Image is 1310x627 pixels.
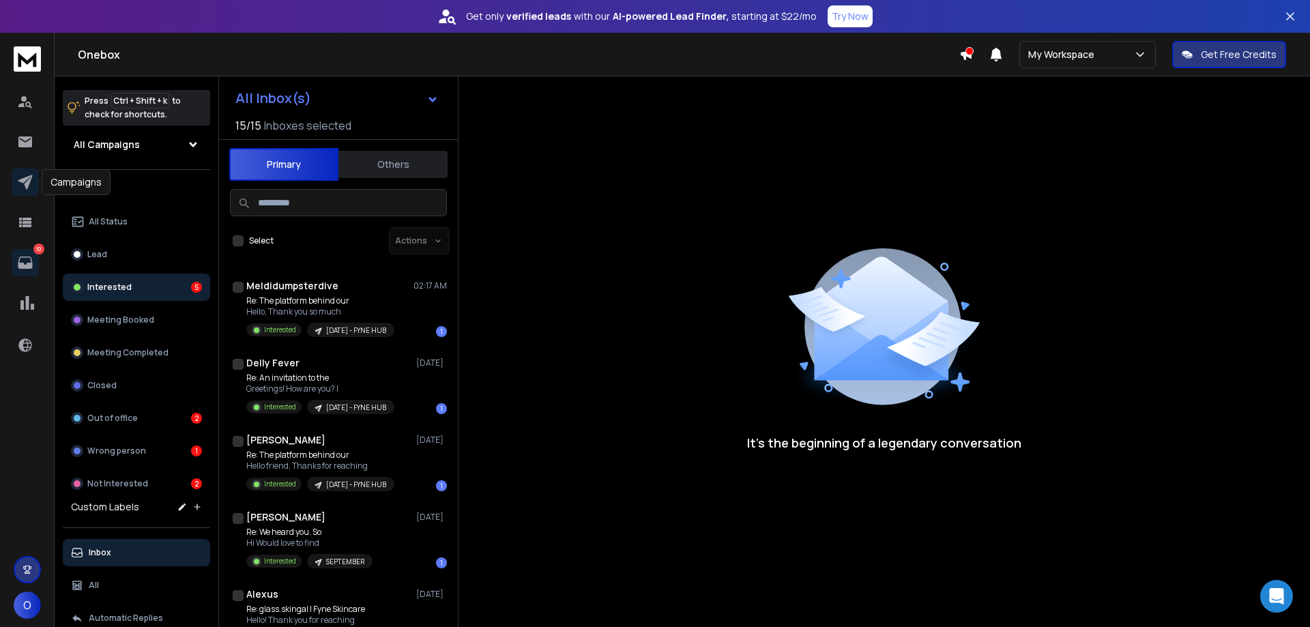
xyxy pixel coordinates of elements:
p: Not Interested [87,478,148,489]
div: 2 [191,413,202,424]
label: Select [249,235,274,246]
div: 1 [436,557,447,568]
p: Closed [87,380,117,391]
h1: Meldidumpsterdive [246,279,338,293]
p: Hello friend, Thanks for reaching [246,461,394,471]
p: Hello! Thank you for reaching [246,615,391,626]
button: Primary [229,148,338,181]
h1: All Campaigns [74,138,140,151]
p: All Status [89,216,128,227]
button: Closed [63,372,210,399]
p: Press to check for shortcuts. [85,94,181,121]
p: SEPTEMBER [326,557,364,567]
p: [DATE] - FYNE HUB [326,325,386,336]
p: [DATE] [416,435,447,446]
button: All [63,572,210,599]
div: 5 [191,282,202,293]
span: Ctrl + Shift + k [111,93,169,108]
p: Interested [264,325,296,335]
p: Lead [87,249,107,260]
h1: [PERSON_NAME] [246,433,325,447]
h1: Delly Fever [246,356,300,370]
p: 10 [33,244,44,254]
button: Meeting Booked [63,306,210,334]
p: Hello, Thank you so much [246,306,394,317]
p: Interested [264,556,296,566]
p: Re: glass.skingal | Fyne Skincare [246,604,391,615]
button: All Status [63,208,210,235]
button: Get Free Credits [1172,41,1286,68]
p: Re: An invitation to the [246,373,394,383]
p: [DATE] - FYNE HUB [326,403,386,413]
p: Hi Would love to find [246,538,373,549]
button: Try Now [828,5,873,27]
h1: [PERSON_NAME] [246,510,325,524]
p: Wrong person [87,446,146,456]
div: 1 [436,480,447,491]
h3: Inboxes selected [264,117,351,134]
p: Interested [264,402,296,412]
h1: Onebox [78,46,959,63]
p: Greetings! How are you? I [246,383,394,394]
div: Open Intercom Messenger [1260,580,1293,613]
span: 15 / 15 [235,117,261,134]
p: Out of office [87,413,138,424]
div: 1 [436,403,447,414]
p: [DATE] [416,589,447,600]
button: Wrong person1 [63,437,210,465]
button: Lead [63,241,210,268]
button: All Inbox(s) [224,85,450,112]
img: logo [14,46,41,72]
div: 2 [191,478,202,489]
p: Interested [264,479,296,489]
p: [DATE] [416,358,447,368]
p: Interested [87,282,132,293]
p: Re: The platform behind our [246,450,394,461]
button: O [14,592,41,619]
p: Re: We heard you. So [246,527,373,538]
button: Inbox [63,539,210,566]
p: [DATE] [416,512,447,523]
p: Meeting Booked [87,315,154,325]
p: 02:17 AM [413,280,447,291]
p: [DATE] - FYNE HUB [326,480,386,490]
h1: All Inbox(s) [235,91,311,105]
div: 1 [191,446,202,456]
button: Meeting Completed [63,339,210,366]
p: It’s the beginning of a legendary conversation [747,433,1021,452]
div: Campaigns [42,169,111,195]
strong: verified leads [506,10,571,23]
p: Get Free Credits [1201,48,1277,61]
strong: AI-powered Lead Finder, [613,10,729,23]
p: Get only with our starting at $22/mo [466,10,817,23]
button: Out of office2 [63,405,210,432]
p: Meeting Completed [87,347,169,358]
h3: Custom Labels [71,500,139,514]
h1: Alexus [246,587,278,601]
button: Interested5 [63,274,210,301]
p: All [89,580,99,591]
h3: Filters [63,181,210,200]
a: 10 [12,249,39,276]
button: All Campaigns [63,131,210,158]
p: My Workspace [1028,48,1100,61]
button: Others [338,149,448,179]
p: Re: The platform behind our [246,295,394,306]
p: Inbox [89,547,111,558]
p: Try Now [832,10,869,23]
p: Automatic Replies [89,613,163,624]
div: 1 [436,326,447,337]
button: Not Interested2 [63,470,210,497]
